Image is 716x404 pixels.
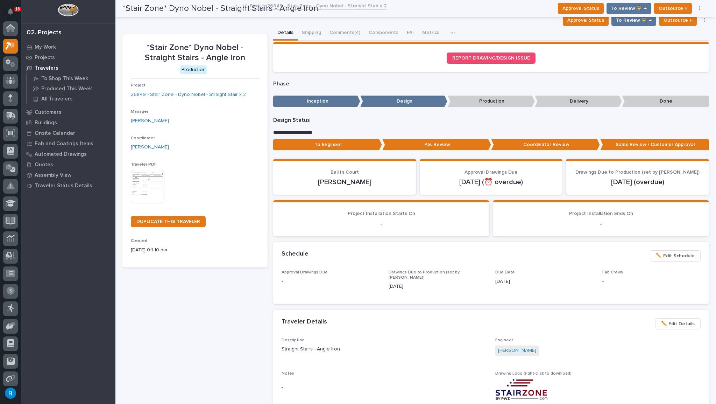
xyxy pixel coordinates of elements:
p: Onsite Calendar [35,130,75,137]
button: Components [364,26,403,41]
p: Buildings [35,120,57,126]
span: Approval Status [567,16,604,25]
p: Design [360,96,447,107]
a: 26849 - Stair Zone - Dyno Nobel - Straight Stair x 2 [131,91,246,98]
p: Done [622,96,709,107]
a: Fab and Coatings Items [21,138,115,149]
p: [DATE] [389,283,487,290]
span: REPORT DRAWING/DESIGN ISSUE [452,56,530,61]
p: Traveler Status Details [35,183,92,189]
button: Details [273,26,298,41]
img: Workspace Logo [58,4,78,16]
p: To Engineer [273,139,382,151]
p: 16 [15,7,20,12]
p: Projects [35,55,55,61]
p: - [282,220,481,228]
span: Outsource ↑ [664,16,692,25]
span: ✏️ Edit Details [661,320,695,328]
button: FAI [403,26,418,41]
span: Approval Drawings Due [282,270,328,274]
p: All Travelers [41,96,73,102]
button: To Review 👨‍🏭 → [611,15,656,26]
button: Shipping [298,26,325,41]
span: DUPLICATE THIS TRAVELER [136,219,200,224]
p: Fab and Coatings Items [35,141,93,147]
div: Notifications16 [9,8,18,20]
button: Comments (4) [325,26,364,41]
button: Metrics [418,26,444,41]
button: Approval Status [563,15,609,26]
a: Onsite Calendar [21,128,115,138]
span: Approval Drawings Due [465,170,518,175]
a: Travelers [21,63,115,73]
span: ✏️ Edit Schedule [656,252,695,260]
p: Inception [273,96,360,107]
span: Project [131,83,146,88]
button: Outsource ↑ [659,15,697,26]
p: Assembly View [35,172,71,179]
span: Manager [131,110,148,114]
span: Drawing Logo (right-click to download) [495,371,572,376]
span: Notes [282,371,294,376]
p: Travelers [35,65,58,71]
span: Due Date [495,270,515,274]
span: Created [131,239,147,243]
p: - [282,278,380,285]
span: Coordinator [131,136,155,140]
div: Production [180,65,207,74]
p: Delivery [535,96,622,107]
p: [DATE] 04:10 pm [131,246,259,254]
span: To Review 👨‍🏭 → [616,16,652,25]
a: Back to26849 - Stair Zone - Dyno Nobel - Straight Stair x 2 [250,1,387,9]
p: To Shop This Week [41,76,88,82]
a: Assembly View [21,170,115,180]
p: Design Status [273,117,709,124]
p: Customers [35,109,62,116]
p: *Stair Zone* Dyno Nobel - Straight Stairs - Angle Iron [131,43,259,63]
a: Customers [21,107,115,117]
div: 02. Projects [27,29,62,37]
p: Coordinator Review [491,139,600,151]
p: [DATE] [495,278,594,285]
span: Drawings Due to Production (set by [PERSON_NAME]) [575,170,700,175]
p: - [501,220,701,228]
a: [PERSON_NAME] [131,144,169,151]
p: [PERSON_NAME] [282,178,408,186]
span: Engineer [495,338,513,342]
button: users-avatar [3,386,18,400]
p: - [602,278,701,285]
a: Quotes [21,159,115,170]
a: All Travelers [27,94,115,104]
a: REPORT DRAWING/DESIGN ISSUE [447,53,536,64]
span: Project Installation Ends On [569,211,633,216]
a: Projects [21,52,115,63]
p: Production [448,96,535,107]
span: Project Installation Starts On [348,211,415,216]
span: Description [282,338,305,342]
a: To Shop This Week [27,74,115,83]
p: Phase [273,81,709,87]
h2: Traveler Details [282,318,327,326]
p: P.E. Review [382,139,491,151]
span: Fab Crews [602,270,623,274]
p: My Work [35,44,56,50]
p: Produced This Week [41,86,92,92]
a: [PERSON_NAME] [131,117,169,125]
button: Notifications [3,4,18,19]
button: ✏️ Edit Details [655,318,701,329]
a: Buildings [21,117,115,128]
p: [DATE] (overdue) [574,178,701,186]
h2: Schedule [282,250,309,258]
a: Automated Drawings [21,149,115,159]
p: Quotes [35,162,53,168]
a: [PERSON_NAME] [498,347,536,354]
a: My Work [21,42,115,52]
button: ✏️ Edit Schedule [650,250,701,262]
span: Drawings Due to Production (set by [PERSON_NAME]) [389,270,460,279]
a: Produced This Week [27,84,115,93]
a: DUPLICATE THIS TRAVELER [131,216,206,227]
img: oWe3w-qqsJT5tBUBcNTEP5CQXR-NYVt_mSc38b_sy3o [495,379,548,400]
p: Sales Review / Customer Approval [600,139,709,151]
p: [DATE] (⏰ overdue) [428,178,554,186]
p: - [282,384,487,391]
